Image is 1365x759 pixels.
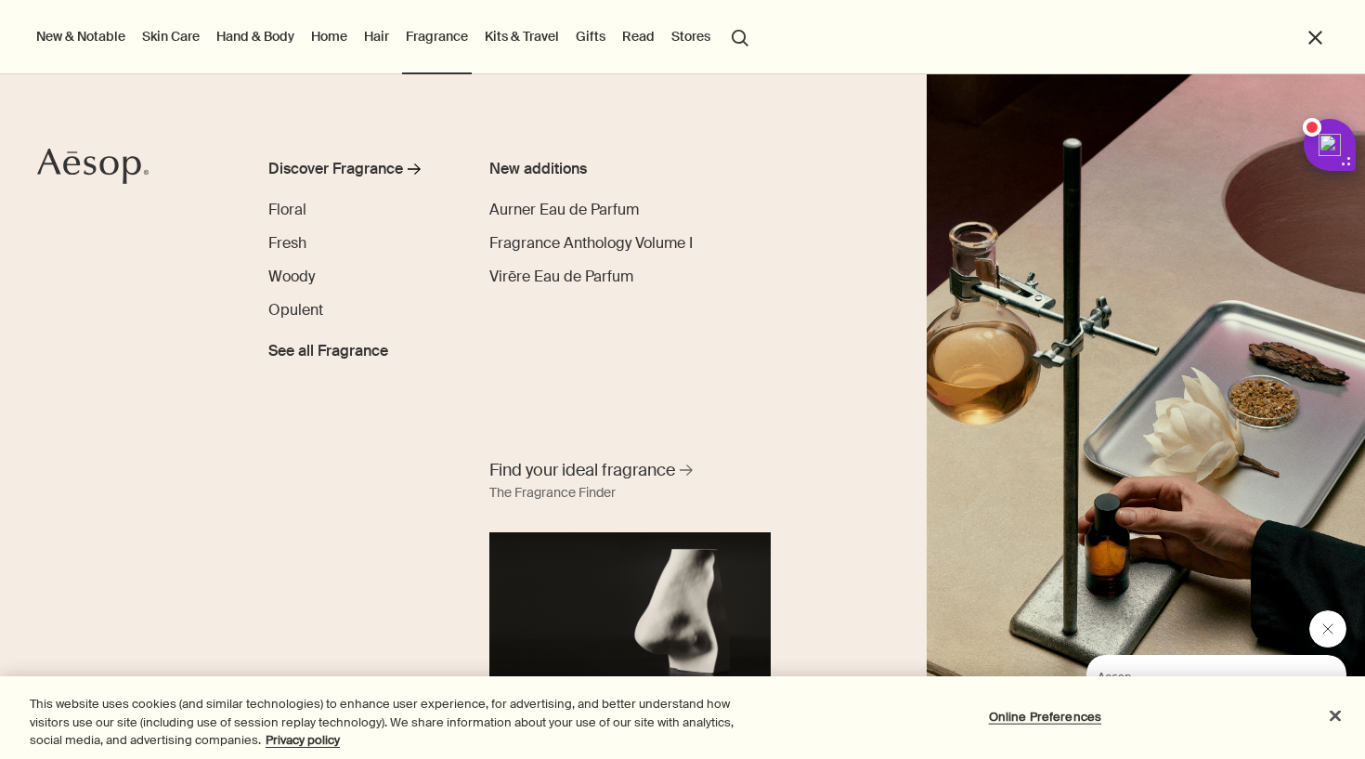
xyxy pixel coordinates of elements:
[213,24,298,48] a: Hand & Body
[268,200,306,219] span: Floral
[489,267,633,286] span: Virēre Eau de Parfum
[489,233,693,253] span: Fragrance Anthology Volume I
[1305,27,1326,48] button: Close the Menu
[489,482,616,504] div: The Fragrance Finder
[360,24,393,48] a: Hair
[32,24,129,48] button: New & Notable
[268,340,388,362] span: See all Fragrance
[268,233,306,253] span: Fresh
[1042,610,1346,740] div: Aesop says "Our consultants are available now to offer personalised product advice.". Open messag...
[489,266,633,288] a: Virēre Eau de Parfum
[32,143,153,194] a: Aesop
[1086,655,1346,740] iframe: Message from Aesop
[268,300,323,320] span: Opulent
[268,299,323,321] a: Opulent
[485,454,776,691] a: Find your ideal fragrance The Fragrance FinderA nose sculpture placed in front of black background
[268,267,315,286] span: Woody
[489,158,708,180] div: New additions
[618,24,658,48] a: Read
[489,232,693,255] a: Fragrance Anthology Volume I
[266,732,340,748] a: More information about your privacy, opens in a new tab
[723,19,757,54] button: Open search
[268,158,403,180] div: Discover Fragrance
[668,24,714,48] button: Stores
[138,24,203,48] a: Skin Care
[489,200,639,219] span: Aurner Eau de Parfum
[37,148,149,185] svg: Aesop
[268,158,448,188] a: Discover Fragrance
[268,333,388,362] a: See all Fragrance
[268,199,306,221] a: Floral
[268,232,306,255] a: Fresh
[30,695,751,750] div: This website uses cookies (and similar technologies) to enhance user experience, for advertising,...
[572,24,609,48] a: Gifts
[1309,610,1346,648] iframe: Close message from Aesop
[1315,695,1356,736] button: Close
[268,266,315,288] a: Woody
[307,24,351,48] a: Home
[489,459,675,482] span: Find your ideal fragrance
[11,39,233,91] span: Our consultants are available now to offer personalised product advice.
[481,24,563,48] a: Kits & Travel
[402,24,472,48] a: Fragrance
[489,199,639,221] a: Aurner Eau de Parfum
[987,698,1103,735] button: Online Preferences, Opens the preference center dialog
[927,74,1365,759] img: Plaster sculptures of noses resting on stone podiums and a wooden ladder.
